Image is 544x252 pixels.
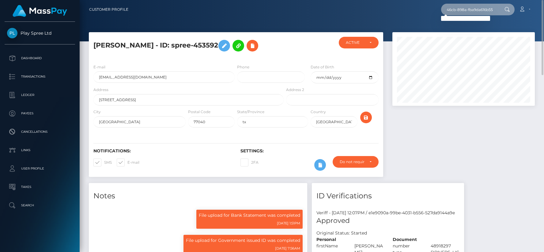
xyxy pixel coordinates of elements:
a: Taxes [5,179,75,195]
label: Date of Birth [311,64,334,70]
a: User Profile [5,161,75,176]
strong: Document [393,237,417,242]
h6: Settings: [240,148,378,154]
a: Payees [5,106,75,121]
div: number [388,243,426,249]
div: 48918297 [426,243,464,249]
h6: Notifications: [93,148,231,154]
label: SMS [93,158,112,166]
label: State/Province [237,109,264,115]
a: Customer Profile [89,3,128,16]
label: Address 2 [286,87,304,93]
strong: Personal [316,237,336,242]
a: Dashboard [5,51,75,66]
h4: Notes [93,191,303,201]
p: Taxes [7,182,73,192]
label: Country [311,109,326,115]
p: Dashboard [7,54,73,63]
p: Transactions [7,72,73,81]
label: Postal Code [188,109,210,115]
label: E-mail [93,64,105,70]
button: Do not require [333,156,379,168]
small: [DATE] 1:51PM [277,221,300,225]
a: Cancellations [5,124,75,139]
h5: [PERSON_NAME] - ID: spree-453592 [93,37,280,55]
label: Phone [237,64,249,70]
img: MassPay Logo [13,5,67,17]
a: Transactions [5,69,75,84]
p: Search [7,201,73,210]
p: Payees [7,109,73,118]
p: Links [7,146,73,155]
div: ACTIVE [346,40,365,45]
p: User Profile [7,164,73,173]
img: Play Spree Ltd [7,28,17,38]
label: Address [93,87,108,93]
p: Cancellations [7,127,73,136]
div: Veriff - [DATE] 12:07PM / e1e9090a-99be-4031-b556-527da9144a9e [312,210,464,216]
h7: Original Status: Started [316,230,367,236]
small: [DATE] 7:56AM [275,246,300,250]
button: ACTIVE [339,37,379,48]
input: Search... [441,4,499,15]
p: File upload for Bank Statement was completed [199,212,300,219]
label: City [93,109,101,115]
p: Ledger [7,90,73,100]
h4: ID Verifications [316,191,459,201]
div: Do not require [340,159,365,164]
p: File upload for Government issued ID was completed [186,237,300,244]
a: Ledger [5,87,75,103]
label: E-mail [117,158,139,166]
span: Play Spree Ltd [5,30,75,36]
h5: Approved [316,216,459,226]
label: 2FA [240,158,259,166]
a: Search [5,198,75,213]
a: Links [5,143,75,158]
